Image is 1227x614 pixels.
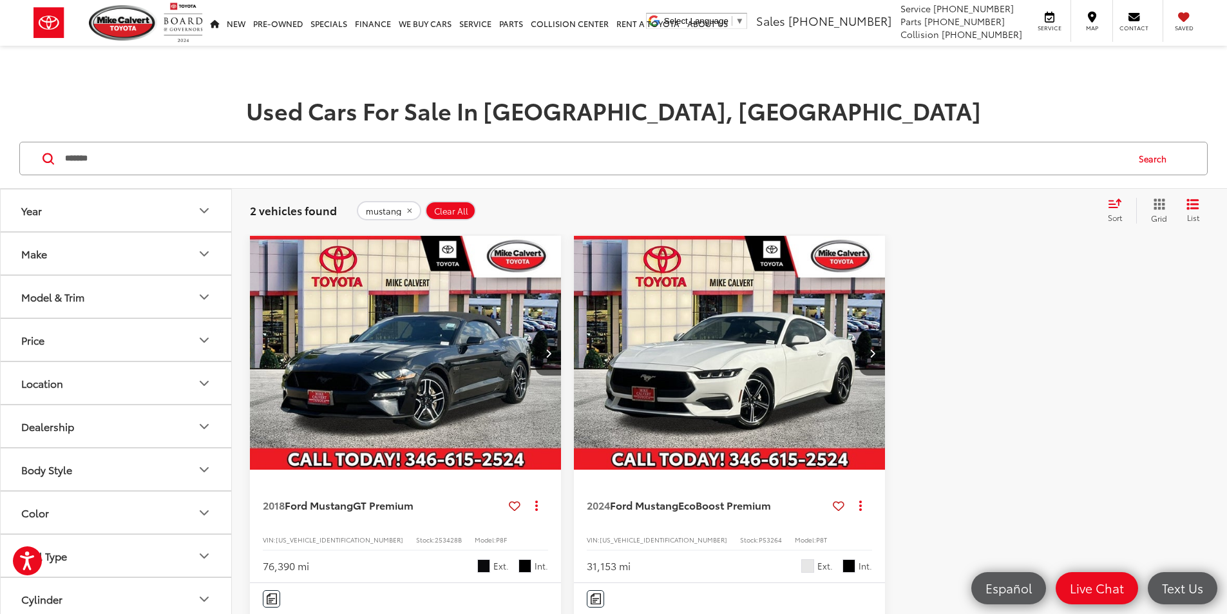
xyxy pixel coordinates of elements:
span: Shadow Black [477,559,490,572]
span: P8F [496,535,507,544]
button: Body StyleBody Style [1,448,233,490]
button: Model & TrimModel & Trim [1,276,233,318]
a: Live Chat [1056,572,1138,604]
div: Location [196,376,212,391]
span: ▼ [736,16,744,26]
span: Live Chat [1063,580,1130,596]
span: [US_VEHICLE_IDENTIFICATION_NUMBER] [600,535,727,544]
span: EcoBoost Premium [678,497,771,512]
a: 2024 Ford Mustang EcoBoost Premium2024 Ford Mustang EcoBoost Premium2024 Ford Mustang EcoBoost Pr... [573,236,886,470]
button: YearYear [1,189,233,231]
button: Grid View [1136,198,1177,224]
span: Clear All [434,206,468,216]
div: 2024 Ford Mustang EcoBoost Premium 0 [573,236,886,470]
span: dropdown dots [859,500,862,510]
span: Grid [1151,213,1167,224]
button: Search [1127,142,1185,175]
button: Actions [526,494,548,517]
span: Collision [900,28,939,41]
button: Fuel TypeFuel Type [1,535,233,577]
button: remove mustang [357,201,421,220]
span: Service [900,2,931,15]
span: [PHONE_NUMBER] [933,2,1014,15]
span: Español [979,580,1038,596]
div: Make [196,246,212,262]
div: Cylinder [196,591,212,607]
span: 2024 [587,497,610,512]
button: Clear All [425,201,476,220]
span: Sales [756,12,785,29]
span: 2 vehicles found [250,202,337,218]
input: Search by Make, Model, or Keyword [64,143,1127,174]
span: mustang [366,206,401,216]
span: GT Premium [353,497,414,512]
span: Service [1035,24,1064,32]
span: Model: [795,535,816,544]
div: Year [196,203,212,218]
button: MakeMake [1,233,233,274]
img: Comments [267,593,277,604]
div: Dealership [21,420,74,432]
div: Model & Trim [196,289,212,305]
span: [PHONE_NUMBER] [924,15,1005,28]
div: 2018 Ford Mustang GT Premium 0 [249,236,562,470]
span: Saved [1170,24,1198,32]
a: 2018Ford MustangGT Premium [263,498,504,512]
span: Ext. [817,560,833,572]
span: Sort [1108,212,1122,223]
span: Black Onyx [842,559,855,572]
span: dropdown dots [535,500,538,510]
div: Cylinder [21,593,62,605]
div: Body Style [21,463,72,475]
span: Map [1078,24,1106,32]
span: [US_VEHICLE_IDENTIFICATION_NUMBER] [276,535,403,544]
span: Stock: [416,535,435,544]
span: [PHONE_NUMBER] [942,28,1022,41]
span: Parts [900,15,922,28]
img: 2018 Ford Mustang GT Premium [249,236,562,471]
span: Text Us [1156,580,1210,596]
span: Int. [535,560,548,572]
span: P8T [816,535,827,544]
span: Oxford White [801,559,814,572]
span: Contact [1119,24,1148,32]
button: ColorColor [1,492,233,533]
div: 76,390 mi [263,559,309,573]
img: Mike Calvert Toyota [89,5,157,41]
div: Location [21,377,63,389]
span: P53264 [759,535,782,544]
button: Comments [263,590,280,608]
div: Fuel Type [196,548,212,564]
span: Ebony [518,559,531,572]
span: 253428B [435,535,462,544]
img: Comments [591,593,601,604]
div: Body Style [196,462,212,477]
div: Price [21,334,44,346]
button: Select sort value [1101,198,1136,224]
span: Ford Mustang [285,497,353,512]
span: VIN: [263,535,276,544]
button: Comments [587,590,604,608]
div: Color [21,506,49,519]
a: 2018 Ford Mustang GT Premium2018 Ford Mustang GT Premium2018 Ford Mustang GT Premium2018 Ford Mus... [249,236,562,470]
div: Fuel Type [21,550,67,562]
button: Next image [535,331,561,376]
span: 2018 [263,497,285,512]
span: Stock: [740,535,759,544]
button: DealershipDealership [1,405,233,447]
div: Year [21,204,42,216]
button: Actions [850,494,872,517]
a: 2024Ford MustangEcoBoost Premium [587,498,828,512]
span: VIN: [587,535,600,544]
span: Int. [859,560,872,572]
span: Ext. [493,560,509,572]
div: Price [196,332,212,348]
div: Model & Trim [21,291,84,303]
span: [PHONE_NUMBER] [788,12,891,29]
div: Color [196,505,212,521]
span: Model: [475,535,496,544]
button: LocationLocation [1,362,233,404]
span: List [1186,212,1199,223]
